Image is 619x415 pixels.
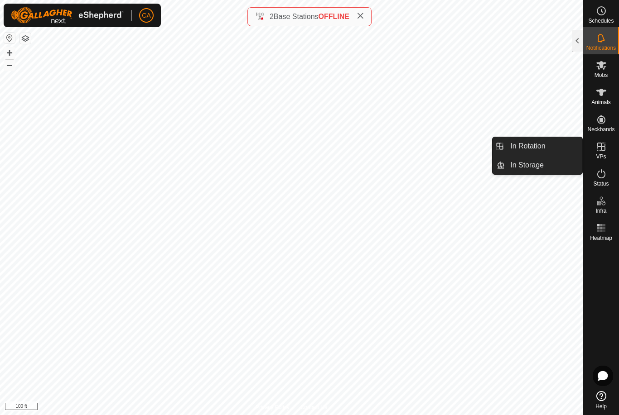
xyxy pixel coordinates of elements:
button: Reset Map [4,33,15,43]
a: In Rotation [505,137,582,155]
span: Mobs [595,72,608,78]
span: CA [142,11,150,20]
span: VPs [596,154,606,159]
span: In Rotation [510,141,545,152]
span: Animals [591,100,611,105]
span: Help [595,404,607,409]
span: OFFLINE [319,13,349,20]
a: Contact Us [300,403,327,411]
a: Privacy Policy [256,403,290,411]
button: – [4,59,15,70]
span: 2 [270,13,274,20]
button: Map Layers [20,33,31,44]
span: Infra [595,208,606,214]
li: In Rotation [493,137,582,155]
li: In Storage [493,156,582,174]
span: In Storage [510,160,544,171]
button: + [4,48,15,58]
span: Base Stations [274,13,319,20]
a: In Storage [505,156,582,174]
span: Schedules [588,18,614,24]
span: Notifications [586,45,616,51]
a: Help [583,387,619,413]
span: Status [593,181,609,186]
span: Neckbands [587,127,614,132]
img: Gallagher Logo [11,7,124,24]
span: Heatmap [590,235,612,241]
